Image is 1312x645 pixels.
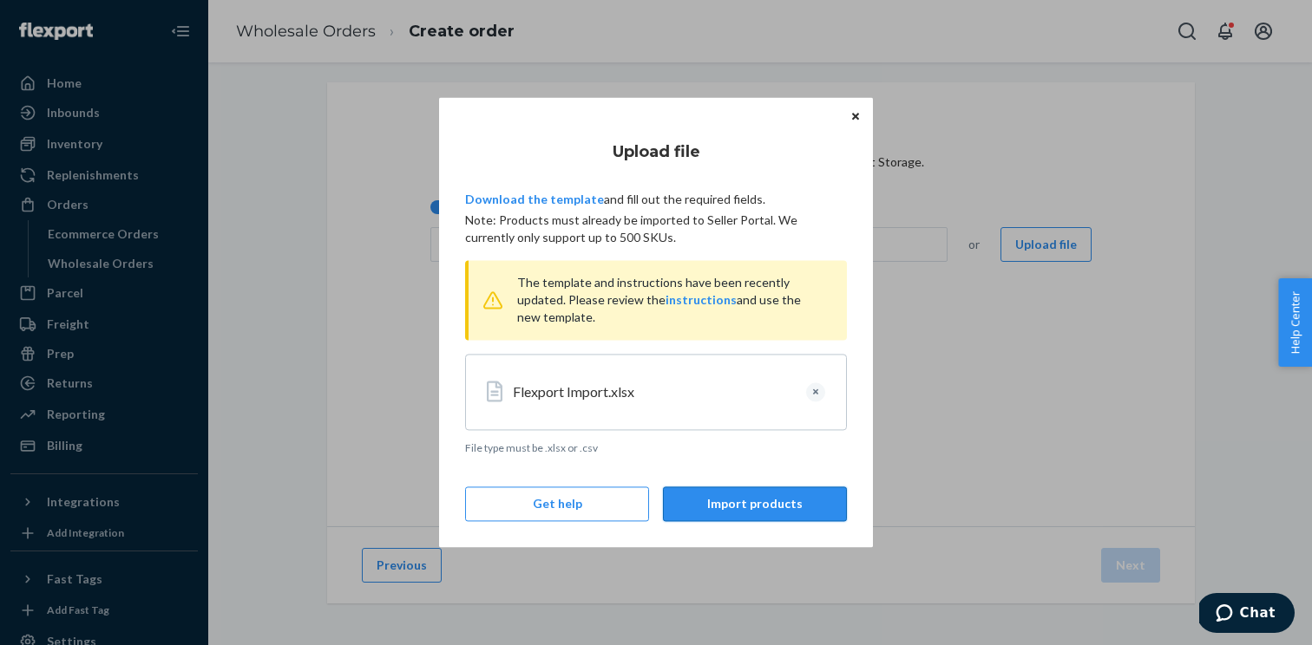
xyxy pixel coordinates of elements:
div: Flexport Import.xlsx [513,382,792,402]
button: Close [847,106,864,125]
p: The template and instructions have been recently updated. Please review the and use the new templ... [517,274,826,326]
span: Chat [41,12,76,28]
a: Download the template [465,192,604,206]
p: File type must be .xlsx or .csv [465,440,847,455]
h1: Upload file [465,140,847,163]
a: instructions [666,292,737,307]
button: Import products [663,487,847,522]
p: Note: Products must already be imported to Seller Portal. We currently only support up to 500 SKUs. [465,212,847,246]
button: Clear [806,382,825,401]
button: Get help [465,487,649,522]
p: and fill out the required fields. [465,191,847,208]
